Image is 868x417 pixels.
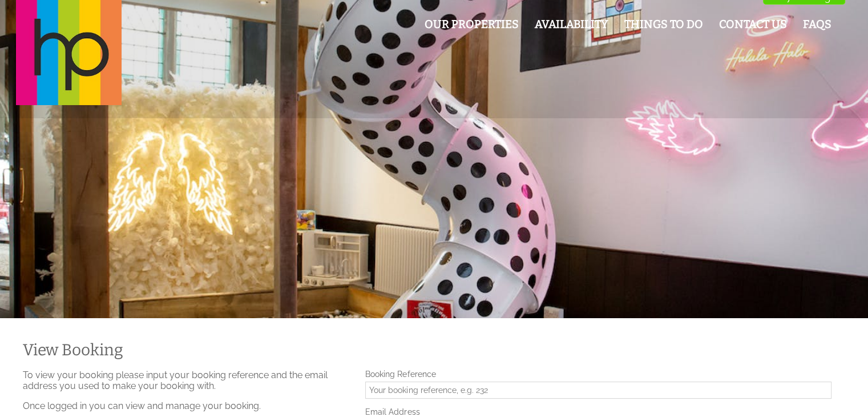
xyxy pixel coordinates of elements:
p: Once logged in you can view and manage your booking. [23,400,352,411]
a: Contact Us [719,18,787,31]
a: Our Properties [425,18,519,31]
a: FAQs [803,18,831,31]
a: Things To Do [624,18,703,31]
label: Email Address [365,407,831,416]
a: Availability [535,18,608,31]
label: Booking Reference [365,370,831,379]
input: Your booking reference, e.g. 232 [365,382,831,399]
h1: View Booking [23,340,831,359]
p: To view your booking please input your booking reference and the email address you used to make y... [23,370,352,391]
